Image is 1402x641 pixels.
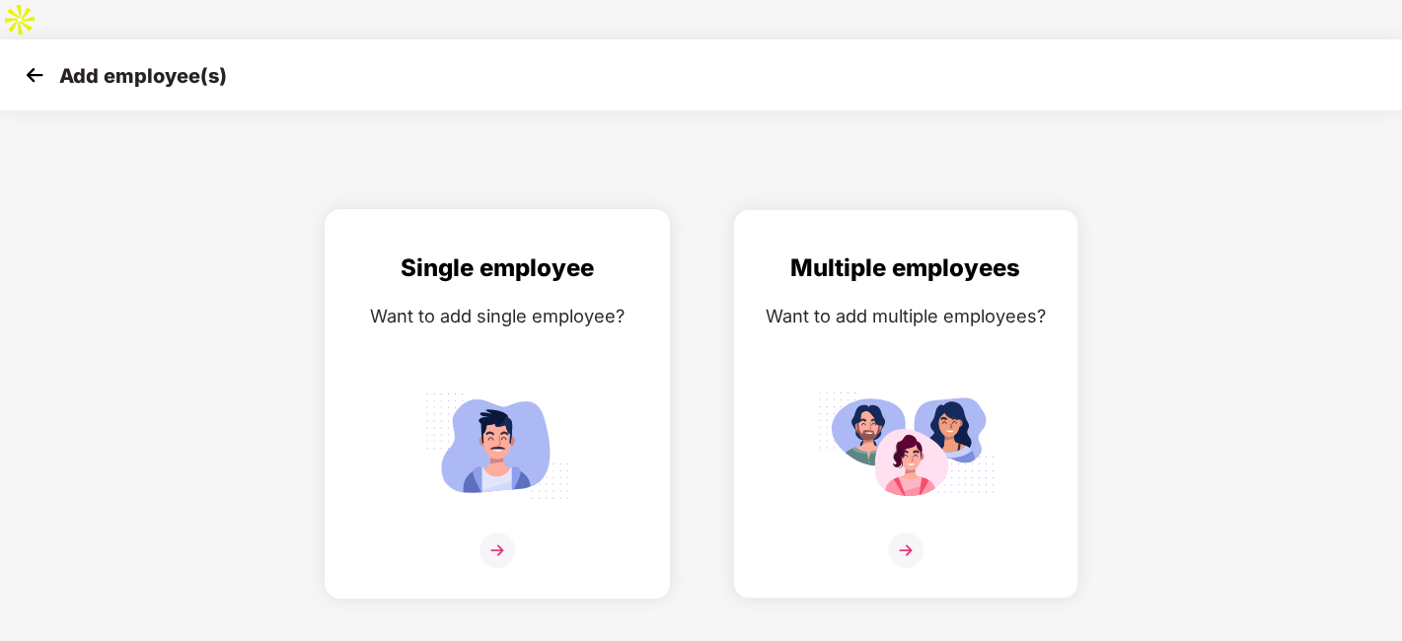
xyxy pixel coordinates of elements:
[345,249,649,287] div: Single employee
[59,64,227,88] p: Add employee(s)
[345,302,649,330] div: Want to add single employee?
[754,302,1058,330] div: Want to add multiple employees?
[480,533,515,568] img: svg+xml;base64,PHN2ZyB4bWxucz0iaHR0cDovL3d3dy53My5vcmcvMjAwMC9zdmciIHdpZHRoPSIzNiIgaGVpZ2h0PSIzNi...
[888,533,923,568] img: svg+xml;base64,PHN2ZyB4bWxucz0iaHR0cDovL3d3dy53My5vcmcvMjAwMC9zdmciIHdpZHRoPSIzNiIgaGVpZ2h0PSIzNi...
[817,384,995,507] img: svg+xml;base64,PHN2ZyB4bWxucz0iaHR0cDovL3d3dy53My5vcmcvMjAwMC9zdmciIGlkPSJNdWx0aXBsZV9lbXBsb3llZS...
[754,249,1058,287] div: Multiple employees
[408,384,586,507] img: svg+xml;base64,PHN2ZyB4bWxucz0iaHR0cDovL3d3dy53My5vcmcvMjAwMC9zdmciIGlkPSJTaW5nbGVfZW1wbG95ZWUiIH...
[20,60,49,90] img: svg+xml;base64,PHN2ZyB4bWxucz0iaHR0cDovL3d3dy53My5vcmcvMjAwMC9zdmciIHdpZHRoPSIzMCIgaGVpZ2h0PSIzMC...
